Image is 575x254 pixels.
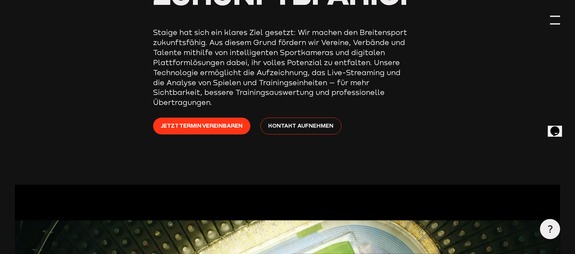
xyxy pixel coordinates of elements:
span: Jetzt Termin vereinbaren [161,121,243,130]
a: Jetzt Termin vereinbaren [153,118,250,134]
a: Kontakt aufnehmen [260,118,341,134]
span: Kontakt aufnehmen [268,121,333,130]
iframe: chat widget [548,117,569,137]
p: Staige hat sich ein klares Ziel gesetzt: Wir machen den Breitensport zukunftsfähig. Aus diesem Gr... [153,28,413,108]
